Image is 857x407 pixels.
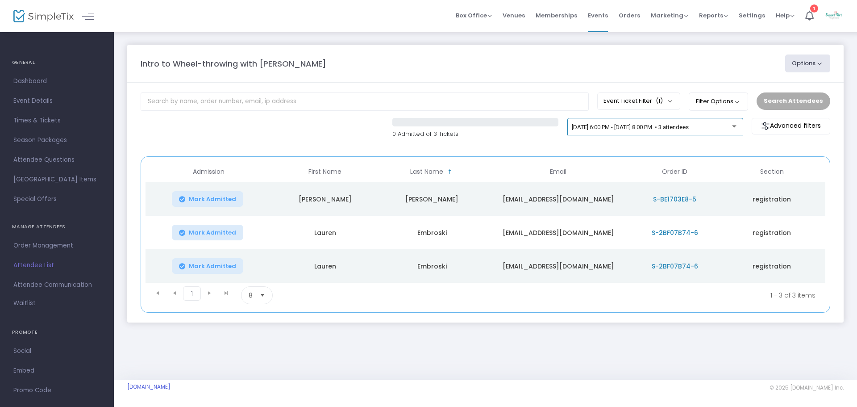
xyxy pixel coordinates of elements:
td: Lauren [272,216,379,249]
span: Order Management [13,240,100,252]
span: Promo Code [13,385,100,396]
button: Select [256,287,269,304]
span: Attendee Questions [13,154,100,166]
span: S-2BF07B74-6 [652,228,698,237]
p: 0 Admitted of 3 Tickets [392,130,558,138]
td: [PERSON_NAME] [272,182,379,216]
button: Options [785,55,831,72]
span: Help [776,11,795,20]
span: Settings [739,4,765,27]
span: [GEOGRAPHIC_DATA] Items [13,174,100,185]
td: [EMAIL_ADDRESS][DOMAIN_NAME] [485,216,631,249]
button: Mark Admitted [172,191,243,207]
td: registration [719,216,825,249]
input: Search by name, order number, email, ip address [141,92,589,111]
span: Attendee Communication [13,279,100,291]
td: [PERSON_NAME] [379,182,485,216]
span: Embed [13,365,100,377]
span: Times & Tickets [13,115,100,126]
span: Reports [699,11,728,20]
span: Mark Admitted [189,229,236,236]
button: Mark Admitted [172,258,243,274]
span: Event Details [13,95,100,107]
m-button: Advanced filters [752,118,830,134]
span: Sortable [446,168,453,176]
div: 1 [810,4,818,13]
span: Last Name [410,168,443,176]
button: Filter Options [689,92,748,110]
span: Venues [503,4,525,27]
h4: PROMOTE [12,323,102,341]
td: Embroski [379,249,485,283]
button: Event Ticket Filter(1) [597,92,680,109]
span: Marketing [651,11,688,20]
span: Social [13,345,100,357]
span: [DATE] 6:00 PM - [DATE] 8:00 PM • 3 attendees [572,124,689,130]
span: Season Packages [13,134,100,146]
span: Attendee List [13,260,100,271]
td: Lauren [272,249,379,283]
span: Memberships [536,4,577,27]
span: Page 1 [183,286,201,301]
span: Box Office [456,11,492,20]
span: Mark Admitted [189,263,236,270]
button: Mark Admitted [172,225,243,240]
td: [EMAIL_ADDRESS][DOMAIN_NAME] [485,182,631,216]
span: Order ID [662,168,687,176]
span: Email [550,168,566,176]
span: 8 [249,291,253,300]
kendo-pager-info: 1 - 3 of 3 items [361,286,815,304]
span: S-BE1703E8-5 [653,195,696,204]
span: Orders [619,4,640,27]
span: © 2025 [DOMAIN_NAME] Inc. [770,384,844,391]
span: Dashboard [13,76,100,87]
span: Mark Admitted [189,196,236,203]
span: Section [760,168,784,176]
span: S-2BF07B74-6 [652,262,698,271]
span: Events [588,4,608,27]
td: Embroski [379,216,485,249]
td: registration [719,182,825,216]
span: Waitlist [13,299,36,308]
a: [DOMAIN_NAME] [127,383,171,390]
span: Special Offers [13,193,100,205]
div: Data table [146,161,825,283]
h4: GENERAL [12,54,102,71]
span: Admission [193,168,225,176]
img: filter [761,122,770,130]
span: First Name [308,168,341,176]
td: [EMAIL_ADDRESS][DOMAIN_NAME] [485,249,631,283]
td: registration [719,249,825,283]
h4: MANAGE ATTENDEES [12,218,102,236]
m-panel-title: Intro to Wheel-throwing with [PERSON_NAME] [141,58,326,70]
span: (1) [656,97,663,105]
